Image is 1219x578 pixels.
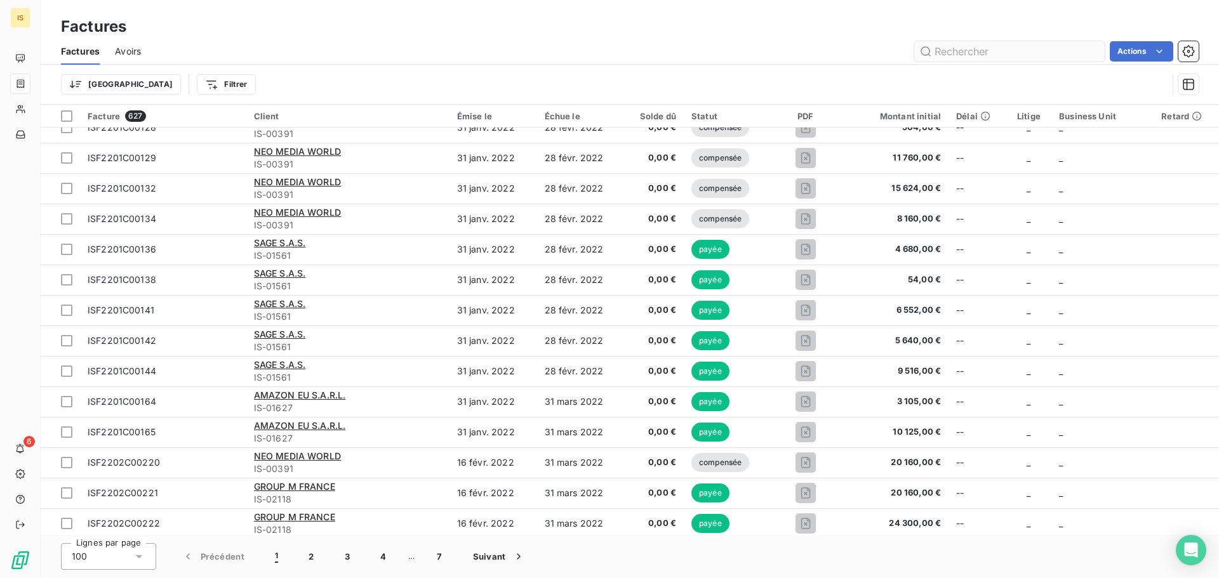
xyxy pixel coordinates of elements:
[450,143,537,173] td: 31 janv. 2022
[849,365,942,378] span: 9 516,00 €
[254,329,306,339] span: SAGE S.A.S.
[1027,335,1030,346] span: _
[88,274,156,285] span: ISF2201C00138
[88,365,156,376] span: ISF2201C00144
[254,158,442,171] span: IS-00391
[450,234,537,265] td: 31 janv. 2022
[72,550,87,563] span: 100
[1059,213,1063,224] span: _
[537,234,624,265] td: 28 févr. 2022
[631,487,676,499] span: 0,00 €
[631,243,676,256] span: 0,00 €
[691,423,729,442] span: payée
[1059,487,1063,498] span: _
[537,112,624,143] td: 28 févr. 2022
[949,173,1006,204] td: --
[949,447,1006,478] td: --
[914,41,1105,62] input: Rechercher
[450,265,537,295] td: 31 janv. 2022
[777,111,834,121] div: PDF
[849,152,942,164] span: 11 760,00 €
[88,335,156,346] span: ISF2201C00142
[88,213,156,224] span: ISF2201C00134
[1059,244,1063,254] span: _
[1059,426,1063,437] span: _
[260,543,293,570] button: 1
[1027,457,1030,468] span: _
[254,341,442,353] span: IS-01561
[1027,396,1030,407] span: _
[691,179,749,198] span: compensée
[1059,365,1063,376] span: _
[545,111,616,121] div: Échue le
[254,450,341,461] span: NEO MEDIA WORLD
[949,204,1006,234] td: --
[450,447,537,478] td: 16 févr. 2022
[254,176,341,187] span: NEO MEDIA WORLD
[166,543,260,570] button: Précédent
[450,356,537,386] td: 31 janv. 2022
[293,543,329,570] button: 2
[849,121,942,134] span: 504,00 €
[1059,183,1063,194] span: _
[1110,41,1173,62] button: Actions
[450,204,537,234] td: 31 janv. 2022
[1059,305,1063,315] span: _
[537,478,624,508] td: 31 mars 2022
[1027,365,1030,376] span: _
[849,213,942,225] span: 8 160,00 €
[849,334,942,347] span: 5 640,00 €
[537,173,624,204] td: 28 févr. 2022
[450,417,537,447] td: 31 janv. 2022
[254,402,442,414] span: IS-01627
[254,298,306,309] span: SAGE S.A.S.
[1027,518,1030,529] span: _
[61,74,181,95] button: [GEOGRAPHIC_DATA]
[949,478,1006,508] td: --
[254,219,442,232] span: IS-00391
[1014,111,1044,121] div: Litige
[849,487,942,499] span: 20 160,00 €
[537,265,624,295] td: 28 févr. 2022
[450,325,537,356] td: 31 janv. 2022
[1027,244,1030,254] span: _
[1027,183,1030,194] span: _
[254,146,341,157] span: NEO MEDIA WORLD
[450,386,537,417] td: 31 janv. 2022
[849,456,942,469] span: 20 160,00 €
[691,209,749,228] span: compensée
[691,483,729,502] span: payée
[537,386,624,417] td: 31 mars 2022
[254,390,346,400] span: AMAZON EU S.A.R.L.
[537,295,624,325] td: 28 févr. 2022
[949,356,1006,386] td: --
[1059,518,1063,529] span: _
[631,152,676,164] span: 0,00 €
[254,481,335,492] span: GROUP M FRANCE
[949,265,1006,295] td: --
[537,447,624,478] td: 31 mars 2022
[631,304,676,317] span: 0,00 €
[631,273,676,286] span: 0,00 €
[1027,213,1030,224] span: _
[691,148,749,167] span: compensée
[23,436,35,447] span: 6
[458,543,540,570] button: Suivant
[691,362,729,381] span: payée
[691,118,749,137] span: compensée
[691,514,729,533] span: payée
[88,305,154,315] span: ISF2201C00141
[197,74,255,95] button: Filtrer
[254,359,306,370] span: SAGE S.A.S.
[631,426,676,438] span: 0,00 €
[1059,335,1063,346] span: _
[254,432,442,445] span: IS-01627
[422,543,457,570] button: 7
[1176,535,1206,565] div: Open Intercom Messenger
[691,240,729,259] span: payée
[254,268,306,279] span: SAGE S.A.S.
[365,543,401,570] button: 4
[88,487,158,498] span: ISF2202C00221
[691,111,762,121] div: Statut
[537,143,624,173] td: 28 févr. 2022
